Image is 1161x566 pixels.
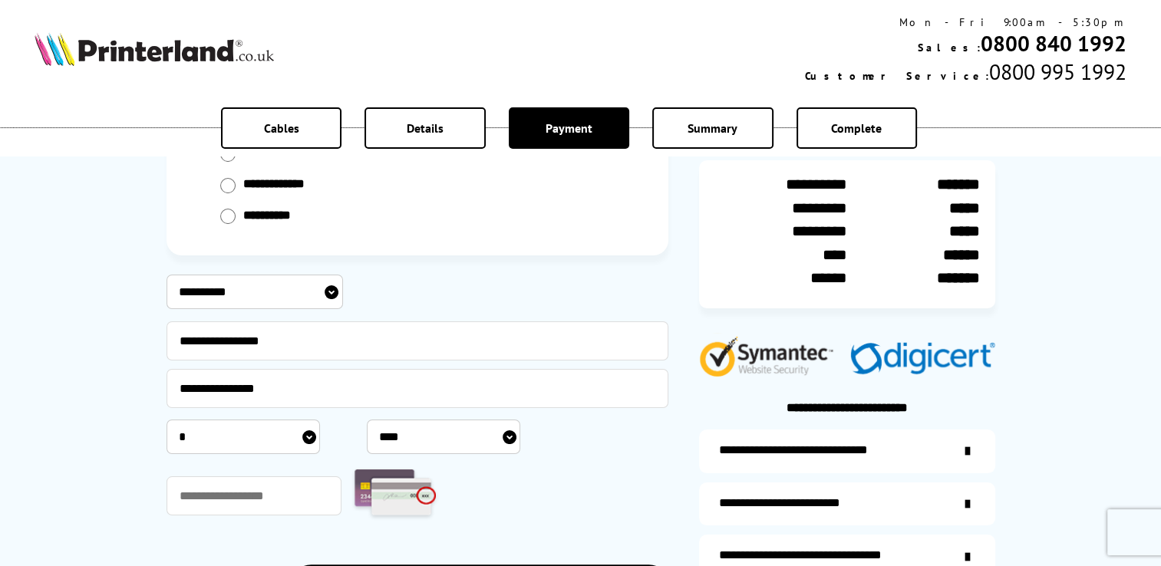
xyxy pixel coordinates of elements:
span: Payment [546,120,592,136]
a: items-arrive [699,482,995,526]
span: Sales: [918,41,981,54]
span: 0800 995 1992 [989,58,1126,86]
span: Cables [264,120,299,136]
span: Summary [688,120,737,136]
span: Customer Service: [805,69,989,83]
div: Mon - Fri 9:00am - 5:30pm [805,15,1126,29]
a: additional-ink [699,429,995,473]
span: Details [407,120,444,136]
span: Complete [831,120,882,136]
img: Printerland Logo [35,32,274,66]
a: 0800 840 1992 [981,29,1126,58]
